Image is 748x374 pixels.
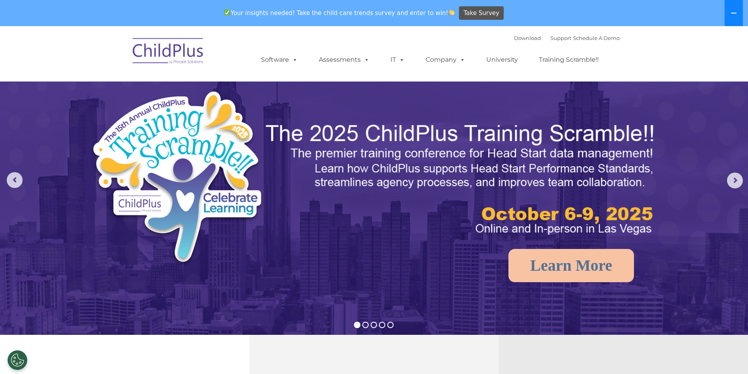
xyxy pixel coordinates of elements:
[514,35,620,41] font: |
[531,52,607,68] a: Training Scramble!!
[311,52,377,68] a: Assessments
[573,35,620,41] a: Schedule A Demo
[383,52,413,68] a: IT
[550,35,571,41] a: Support
[508,249,634,282] a: Learn More
[8,350,27,370] button: Cookies Settings
[449,9,455,15] img: 👏
[464,6,499,20] span: Take Survey
[110,85,144,91] span: Phone number
[129,32,208,72] img: ChildPlus by Procare Solutions
[253,52,306,68] a: Software
[110,52,134,58] span: Last name
[418,52,473,68] a: Company
[459,6,504,20] a: Take Survey
[478,52,526,68] a: University
[224,9,230,15] img: ✅
[514,35,541,41] a: Download
[221,5,458,21] span: Your insights needed! Take the child care trends survey and enter to win!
